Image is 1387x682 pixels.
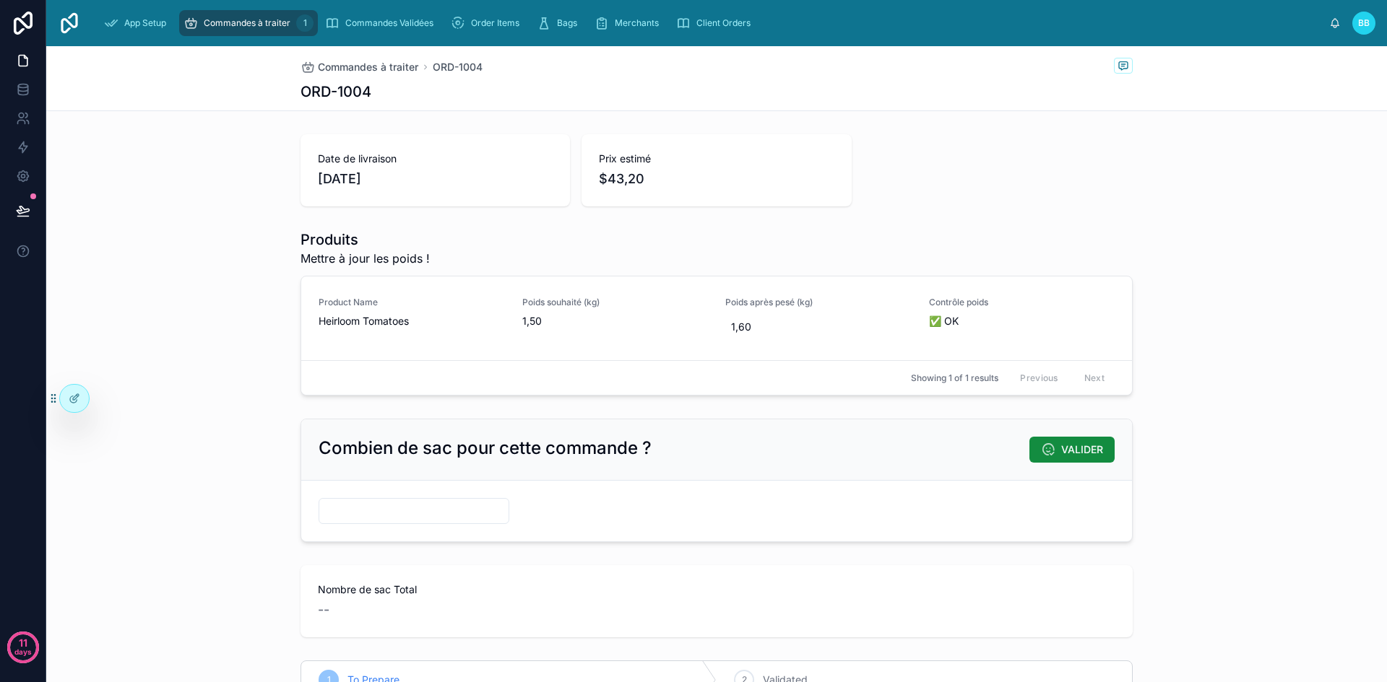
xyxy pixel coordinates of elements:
span: Date de livraison [318,152,553,166]
span: Nombre de sac Total [318,582,1115,597]
h1: ORD-1004 [301,82,371,102]
span: Merchants [615,17,659,29]
button: VALIDER [1029,437,1115,463]
span: Prix estimé [599,152,834,166]
span: Showing 1 of 1 results [911,372,998,384]
a: Bags [532,10,587,36]
span: -- [318,600,329,620]
span: Heirloom Tomatoes [319,314,505,328]
span: Mettre à jour les poids ! [301,250,430,267]
p: 11 [19,636,27,650]
img: App logo [58,12,81,35]
a: Commandes à traiter1 [179,10,318,36]
a: Commandes Validées [321,10,444,36]
div: scrollable content [92,7,1329,39]
span: Product Name [319,297,505,308]
a: Client Orders [672,10,761,36]
span: Commandes à traiter [204,17,290,29]
span: BB [1358,17,1370,29]
span: App Setup [124,17,166,29]
span: Order Items [471,17,519,29]
span: VALIDER [1061,442,1103,457]
a: Order Items [446,10,530,36]
span: [DATE] [318,169,553,189]
span: Contrôle poids [929,297,1115,308]
span: Bags [557,17,577,29]
a: Commandes à traiter [301,60,418,74]
h2: Combien de sac pour cette commande ? [319,437,652,460]
span: 1,50 [522,314,709,328]
h1: Produits [301,229,430,250]
p: days [14,642,32,662]
span: 1,60 [731,320,906,334]
div: 1 [296,14,314,32]
a: App Setup [100,10,176,36]
span: Poids après pesé (kg) [725,297,912,308]
span: ✅ OK [929,314,1115,328]
span: Commandes à traiter [318,60,418,74]
span: Client Orders [696,17,751,29]
a: ORD-1004 [433,60,483,74]
a: Merchants [590,10,669,36]
span: Commandes Validées [345,17,433,29]
span: Poids souhaité (kg) [522,297,709,308]
span: $43,20 [599,169,834,189]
